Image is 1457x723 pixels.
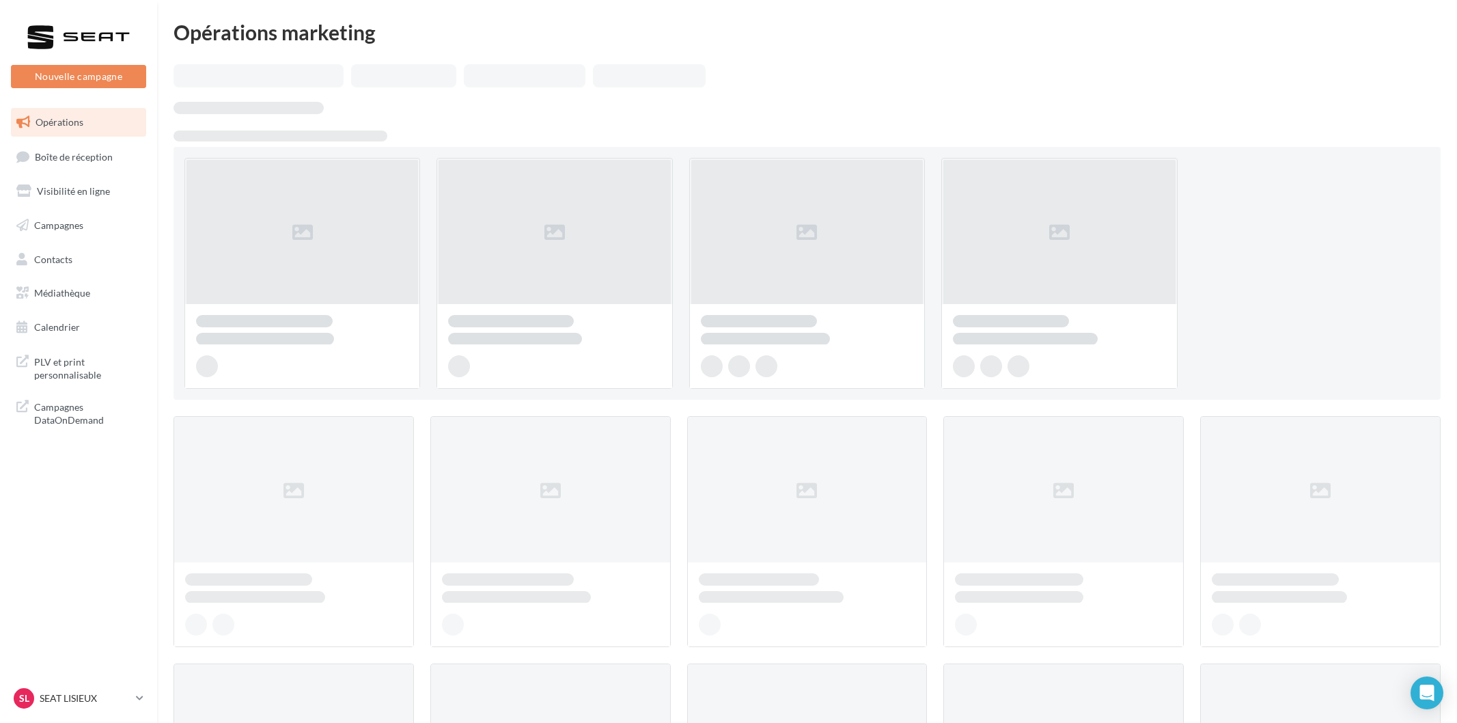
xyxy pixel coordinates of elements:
[34,398,141,427] span: Campagnes DataOnDemand
[8,347,149,387] a: PLV et print personnalisable
[37,185,110,197] span: Visibilité en ligne
[34,287,90,299] span: Médiathèque
[34,353,141,382] span: PLV et print personnalisable
[19,692,29,705] span: SL
[8,211,149,240] a: Campagnes
[34,253,72,264] span: Contacts
[11,685,146,711] a: SL SEAT LISIEUX
[11,65,146,88] button: Nouvelle campagne
[174,22,1441,42] div: Opérations marketing
[8,142,149,172] a: Boîte de réception
[8,313,149,342] a: Calendrier
[8,177,149,206] a: Visibilité en ligne
[34,219,83,231] span: Campagnes
[34,321,80,333] span: Calendrier
[8,279,149,308] a: Médiathèque
[35,150,113,162] span: Boîte de réception
[8,392,149,433] a: Campagnes DataOnDemand
[8,108,149,137] a: Opérations
[1411,677,1443,709] div: Open Intercom Messenger
[36,116,83,128] span: Opérations
[40,692,130,705] p: SEAT LISIEUX
[8,245,149,274] a: Contacts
